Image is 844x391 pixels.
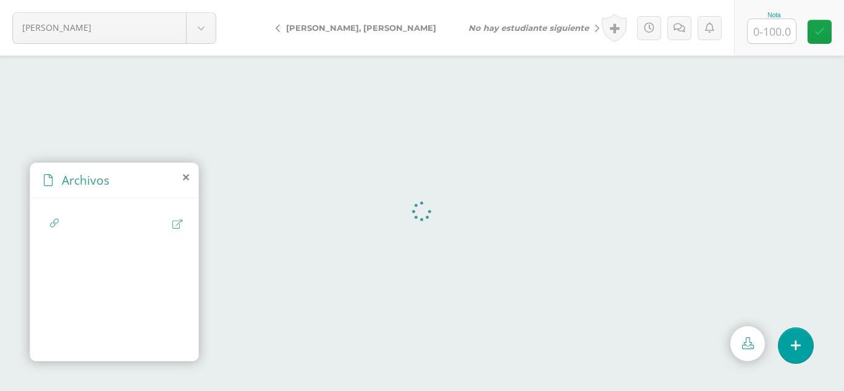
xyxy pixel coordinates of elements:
[286,23,436,33] span: [PERSON_NAME], [PERSON_NAME]
[747,12,801,19] div: Nota
[748,19,796,43] input: 0-100.0
[13,13,216,43] a: [PERSON_NAME]
[22,13,171,42] span: [PERSON_NAME]
[452,13,609,43] a: No hay estudiante siguiente
[62,172,109,188] span: Archivos
[183,172,189,182] i: close
[468,23,589,33] i: No hay estudiante siguiente
[266,13,452,43] a: [PERSON_NAME], [PERSON_NAME]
